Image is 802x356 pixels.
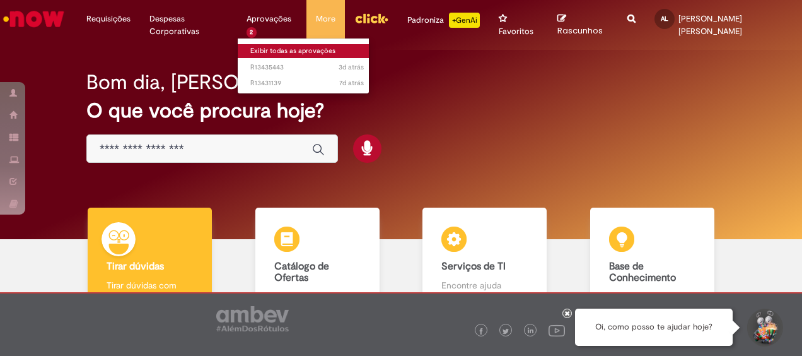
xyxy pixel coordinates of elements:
[86,71,328,93] h2: Bom dia, [PERSON_NAME]
[107,260,164,273] b: Tirar dúvidas
[499,25,533,38] span: Favoritos
[237,38,370,94] ul: Aprovações
[503,328,509,335] img: logo_footer_twitter.png
[247,13,291,25] span: Aprovações
[549,322,565,338] img: logo_footer_youtube.png
[441,260,506,273] b: Serviços de TI
[609,260,676,284] b: Base de Conhecimento
[234,208,402,317] a: Catálogo de Ofertas Abra uma solicitação
[238,44,376,58] a: Exibir todas as aprovações
[678,13,742,37] span: [PERSON_NAME] [PERSON_NAME]
[250,62,364,73] span: R13435443
[1,6,66,32] img: ServiceNow
[441,279,528,292] p: Encontre ajuda
[238,76,376,90] a: Aberto R13431139 :
[478,328,484,335] img: logo_footer_facebook.png
[149,13,228,38] span: Despesas Corporativas
[216,306,289,331] img: logo_footer_ambev_rotulo_gray.png
[661,15,668,23] span: AL
[407,13,480,28] div: Padroniza
[339,62,364,72] time: 25/08/2025 09:48:46
[339,78,364,88] time: 21/08/2025 10:48:41
[250,78,364,88] span: R13431139
[528,328,534,335] img: logo_footer_linkedin.png
[339,62,364,72] span: 3d atrás
[66,208,234,317] a: Tirar dúvidas Tirar dúvidas com Lupi Assist e Gen Ai
[107,279,193,304] p: Tirar dúvidas com Lupi Assist e Gen Ai
[316,13,335,25] span: More
[238,61,376,74] a: Aberto R13435443 :
[609,290,695,302] p: Consulte e aprenda
[557,25,603,37] span: Rascunhos
[745,309,783,347] button: Iniciar Conversa de Suporte
[449,13,480,28] p: +GenAi
[274,260,329,284] b: Catálogo de Ofertas
[247,27,257,38] span: 2
[354,9,388,28] img: click_logo_yellow_360x200.png
[339,78,364,88] span: 7d atrás
[401,208,569,317] a: Serviços de TI Encontre ajuda
[557,13,608,37] a: Rascunhos
[86,13,131,25] span: Requisições
[86,100,716,122] h2: O que você procura hoje?
[575,309,733,346] div: Oi, como posso te ajudar hoje?
[569,208,736,317] a: Base de Conhecimento Consulte e aprenda
[274,290,361,302] p: Abra uma solicitação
